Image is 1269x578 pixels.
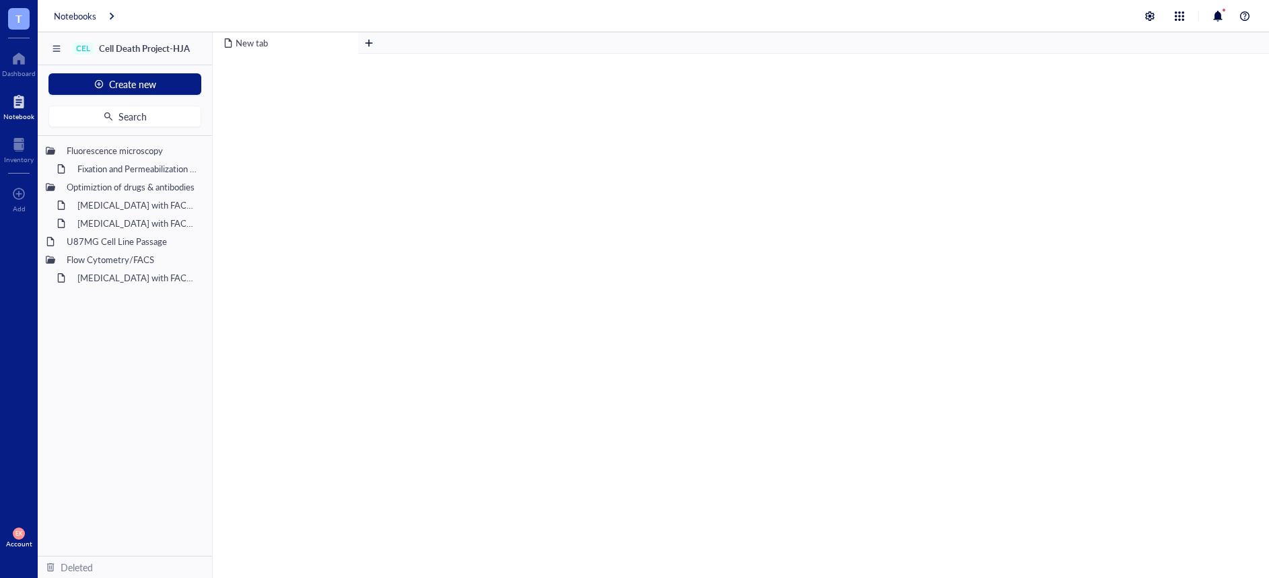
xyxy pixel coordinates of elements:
button: Search [48,106,201,127]
button: Create new [48,73,201,95]
div: [MEDICAL_DATA] with FACSymphonyA1 [71,268,204,287]
div: [MEDICAL_DATA] with FACSymphonyA1 (Optimization of [MEDICAL_DATA], Erastin2) [71,196,204,215]
div: Optimiztion of drugs & antibodies [61,178,204,196]
span: Cell Death Project-HJA [99,42,190,55]
div: U87MG Cell Line Passage [61,232,204,251]
span: EK [15,530,23,537]
span: T [15,10,22,27]
div: Fluorescence microscopy [61,141,204,160]
span: Search [118,111,147,122]
a: Notebook [3,91,34,120]
span: Create new [109,79,156,89]
div: Add [13,205,26,213]
div: Inventory [4,155,34,164]
a: Notebooks [54,10,96,22]
div: CEL [76,44,90,53]
div: Notebook [3,112,34,120]
div: Flow Cytometry/FACS [61,250,204,269]
div: Account [6,540,32,548]
div: Dashboard [2,69,36,77]
a: Dashboard [2,48,36,77]
a: Inventory [4,134,34,164]
div: [MEDICAL_DATA] with FACSymphonyA1 (Optimization of Annexin V, PI, DRAQ7 with [MEDICAL_DATA], Eras... [71,214,204,233]
div: Deleted [61,560,93,575]
div: Fixation and Permeabilization before Fluorescence Microscopy (Nikon JIS) [71,159,204,178]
